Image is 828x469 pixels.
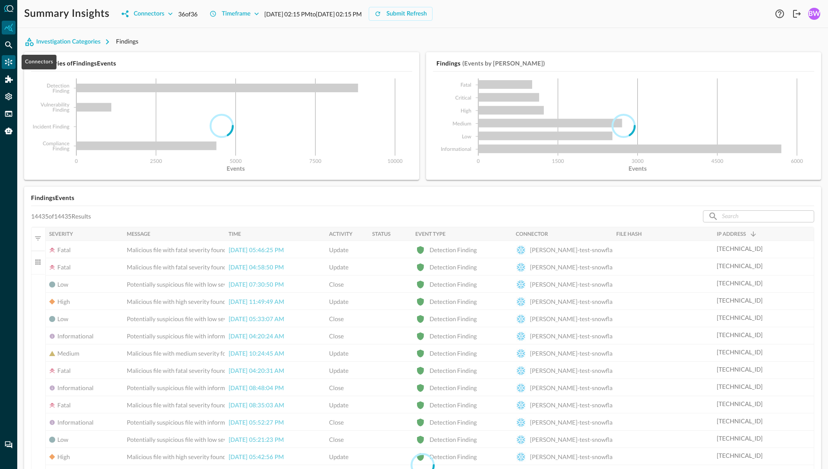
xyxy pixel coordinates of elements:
[2,438,16,452] div: Chat
[264,9,362,19] p: [DATE] 02:15 PM to [DATE] 02:15 PM
[134,9,164,19] div: Connectors
[22,55,56,69] div: Connectors
[722,208,794,224] input: Search
[462,59,545,68] h5: (Events by [PERSON_NAME])
[222,9,251,19] div: Timeframe
[436,59,461,68] h5: Findings
[31,194,814,202] h5: Findings Events
[2,55,16,69] div: Connectors
[178,9,198,19] p: 36 of 36
[116,38,138,45] span: Findings
[808,8,820,20] div: BW
[773,7,787,21] button: Help
[24,7,110,21] h1: Summary Insights
[2,72,16,86] div: Addons
[204,7,264,21] button: Timeframe
[386,9,427,19] div: Submit Refresh
[2,21,16,34] div: Summary Insights
[2,38,16,52] div: Federated Search
[2,107,16,121] div: FSQL
[24,35,116,49] button: Investigation Categories
[790,7,804,21] button: Logout
[31,213,91,220] p: 14435 of 14435 Results
[34,59,412,68] h5: Categories of Findings Events
[116,7,178,21] button: Connectors
[2,124,16,138] div: Query Agent
[369,7,433,21] button: Submit Refresh
[2,90,16,103] div: Settings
